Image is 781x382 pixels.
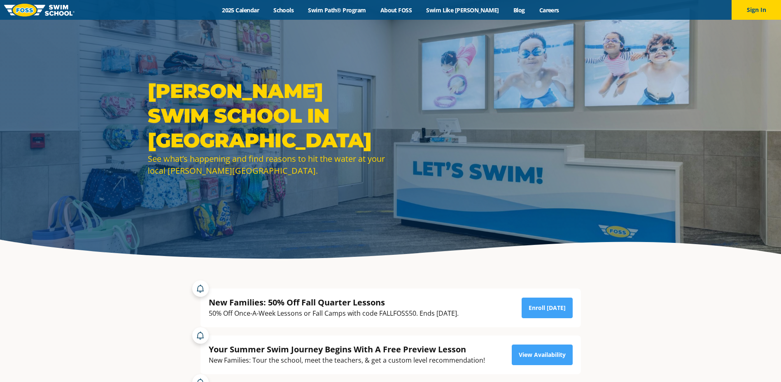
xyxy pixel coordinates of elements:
[4,4,75,16] img: FOSS Swim School Logo
[522,298,573,318] a: Enroll [DATE]
[209,308,459,319] div: 50% Off Once-A-Week Lessons or Fall Camps with code FALLFOSS50. Ends [DATE].
[373,6,419,14] a: About FOSS
[209,355,485,366] div: New Families: Tour the school, meet the teachers, & get a custom level recommendation!
[419,6,506,14] a: Swim Like [PERSON_NAME]
[532,6,566,14] a: Careers
[148,79,387,153] h1: [PERSON_NAME] Swim School in [GEOGRAPHIC_DATA]
[301,6,373,14] a: Swim Path® Program
[506,6,532,14] a: Blog
[266,6,301,14] a: Schools
[148,153,387,177] div: See what’s happening and find reasons to hit the water at your local [PERSON_NAME][GEOGRAPHIC_DATA].
[512,345,573,365] a: View Availability
[209,344,485,355] div: Your Summer Swim Journey Begins With A Free Preview Lesson
[209,297,459,308] div: New Families: 50% Off Fall Quarter Lessons
[215,6,266,14] a: 2025 Calendar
